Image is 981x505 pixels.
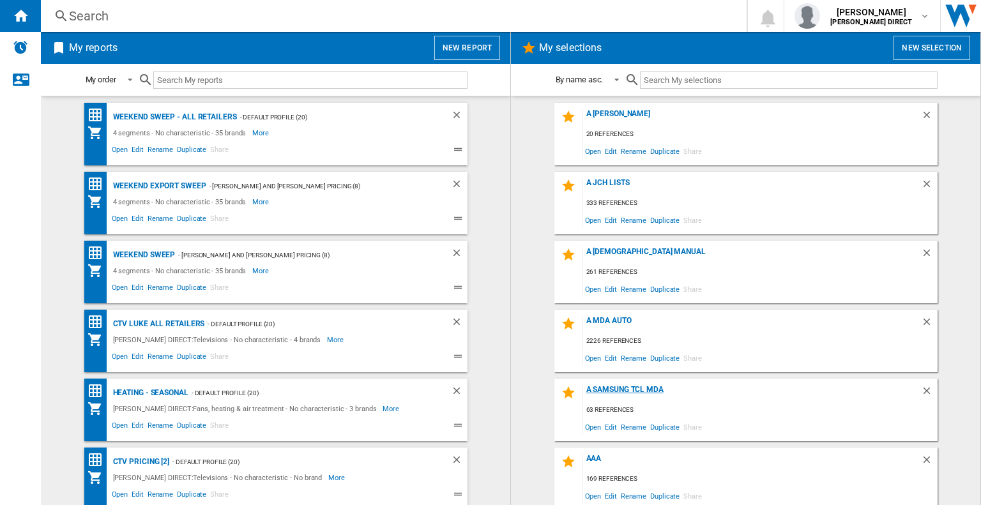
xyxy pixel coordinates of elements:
span: Duplicate [648,142,681,160]
div: A Samsung TCL MDA [583,385,921,402]
div: Weekend sweep - All retailers [110,109,237,125]
span: Edit [130,144,146,159]
div: 169 references [583,471,938,487]
div: 4 segments - No characteristic - 35 brands [110,263,253,278]
span: Rename [619,280,648,298]
div: Delete [921,247,938,264]
div: 261 references [583,264,938,280]
span: Open [583,487,604,504]
span: Open [110,488,130,504]
span: More [327,332,346,347]
span: Edit [130,350,146,366]
div: Price Ranking [87,383,110,399]
span: Duplicate [175,282,208,297]
div: 4 segments - No characteristic - 35 brands [110,125,253,140]
span: Open [110,213,130,228]
span: [PERSON_NAME] [830,6,912,19]
div: Delete [921,454,938,471]
div: 20 references [583,126,938,142]
span: Open [583,349,604,366]
div: My Assortment [87,194,110,209]
div: A JCH lists [583,178,921,195]
span: Share [681,211,704,229]
div: My Assortment [87,401,110,416]
div: A [DEMOGRAPHIC_DATA] manual [583,247,921,264]
span: More [252,194,271,209]
span: Share [681,418,704,435]
span: Duplicate [648,349,681,366]
div: Search [69,7,713,25]
div: Delete [921,316,938,333]
div: My Assortment [87,332,110,347]
div: - Default profile (20) [188,385,425,401]
span: Open [583,418,604,435]
div: - Default profile (20) [237,109,425,125]
span: More [328,470,347,485]
span: More [252,125,271,140]
span: Share [681,349,704,366]
b: [PERSON_NAME] DIRECT [830,18,912,26]
span: Rename [146,350,175,366]
span: Edit [603,349,619,366]
span: Duplicate [648,211,681,229]
button: New report [434,36,500,60]
div: Delete [451,247,468,263]
div: CTV Luke All retailers [110,316,205,332]
div: A MDA Auto [583,316,921,333]
div: Delete [921,109,938,126]
span: Share [208,282,231,297]
span: Open [583,211,604,229]
span: Rename [146,282,175,297]
span: Share [208,350,231,366]
input: Search My selections [640,72,937,89]
div: Delete [451,316,468,332]
div: 4 segments - No characteristic - 35 brands [110,194,253,209]
span: Edit [130,282,146,297]
div: Price Ranking [87,245,110,261]
span: Open [583,142,604,160]
div: [PERSON_NAME] DIRECT:Televisions - No characteristic - No brand [110,470,329,485]
span: Duplicate [175,144,208,159]
span: More [383,401,401,416]
div: Price Matrix [87,176,110,192]
span: Edit [130,419,146,435]
div: Weekend sweep [110,247,176,263]
div: Delete [921,178,938,195]
span: Open [110,144,130,159]
div: My order [86,75,116,84]
div: Delete [451,385,468,401]
span: Duplicate [648,487,681,504]
span: Open [110,350,130,366]
input: Search My reports [153,72,468,89]
span: Rename [619,349,648,366]
div: 333 references [583,195,938,211]
div: [PERSON_NAME] DIRECT:Fans, heating & air treatment - No characteristic - 3 brands [110,401,383,416]
img: alerts-logo.svg [13,40,28,55]
span: Share [208,144,231,159]
div: My Assortment [87,470,110,485]
span: Edit [130,488,146,504]
span: Edit [603,142,619,160]
div: 63 references [583,402,938,418]
div: Delete [451,454,468,470]
span: Open [583,280,604,298]
span: Share [681,142,704,160]
span: Rename [619,142,648,160]
div: Price Ranking [87,107,110,123]
span: Duplicate [175,213,208,228]
div: A [PERSON_NAME] [583,109,921,126]
span: Rename [619,418,648,435]
div: [PERSON_NAME] DIRECT:Televisions - No characteristic - 4 brands [110,332,328,347]
h2: My selections [536,36,604,60]
span: Duplicate [648,418,681,435]
span: Share [681,280,704,298]
span: Edit [603,487,619,504]
div: My Assortment [87,125,110,140]
span: Duplicate [175,350,208,366]
div: Delete [921,385,938,402]
div: CTV Pricing [2] [110,454,170,470]
h2: My reports [66,36,120,60]
span: Share [208,213,231,228]
span: Duplicate [175,488,208,504]
span: Share [208,419,231,435]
